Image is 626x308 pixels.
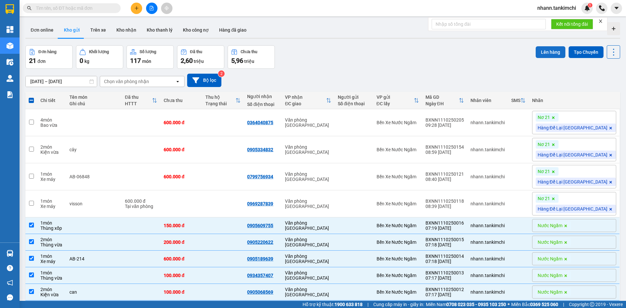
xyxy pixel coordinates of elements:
[425,117,464,123] div: BXNN1110250205
[285,171,331,182] div: Văn phòng [GEOGRAPHIC_DATA]
[26,76,97,87] input: Select a date range.
[36,5,113,12] input: Tìm tên, số ĐT hoặc mã đơn
[205,101,235,106] div: Trạng thái
[85,22,111,38] button: Trên xe
[231,57,243,65] span: 5,96
[598,19,603,23] span: close
[367,301,368,308] span: |
[40,242,63,247] div: Thùng vừa
[285,237,331,247] div: Văn phòng [GEOGRAPHIC_DATA]
[470,174,505,179] div: nhann.tankimchi
[40,254,63,259] div: 1 món
[538,289,562,295] span: Nước Ngầm
[164,174,199,179] div: 600.000 đ
[164,256,199,261] div: 600.000 đ
[142,22,178,38] button: Kho thanh lý
[247,102,278,107] div: Số điện thoại
[536,46,565,58] button: Lên hàng
[69,147,118,152] div: cây
[69,174,118,179] div: AB-06848
[377,147,419,152] div: Bến Xe Nước Ngầm
[538,272,562,278] span: Nước Ngầm
[7,91,13,98] img: solution-icon
[377,240,419,245] div: Bến Xe Nước Ngầm
[164,98,199,103] div: Chưa thu
[40,287,63,292] div: 2 món
[40,171,63,177] div: 1 món
[164,223,199,228] div: 150.000 đ
[247,240,273,245] div: 0905220622
[538,223,562,228] span: Nước Ngầm
[470,223,505,228] div: nhann.tankimchi
[425,237,464,242] div: BXNN1110250015
[202,92,244,109] th: Toggle SortBy
[551,19,593,29] button: Kết nối tổng đài
[556,21,588,28] span: Kết nối tổng đài
[164,240,199,245] div: 200.000 đ
[530,302,558,307] strong: 0369 525 060
[244,59,254,64] span: triệu
[511,301,558,308] span: Miền Bắc
[7,294,13,301] span: message
[187,74,221,87] button: Bộ lọc
[164,120,199,125] div: 600.000 đ
[470,201,505,206] div: nhann.tankimchi
[303,301,363,308] span: Hỗ trợ kỹ thuật:
[25,22,59,38] button: Đơn online
[425,198,464,204] div: BXNN1110250118
[338,95,370,100] div: Người gửi
[164,289,199,295] div: 100.000 đ
[40,292,63,297] div: Kiện vừa
[285,144,331,155] div: Văn phòng [GEOGRAPHIC_DATA]
[164,147,199,152] div: 600.000 đ
[425,101,459,106] div: Ngày ĐH
[422,92,467,109] th: Toggle SortBy
[228,45,275,69] button: Chưa thu5,96 triệu
[377,273,419,278] div: Bến Xe Nước Ngầm
[285,101,326,106] div: ĐC giao
[425,150,464,155] div: 08:59 [DATE]
[40,198,63,204] div: 1 món
[377,120,419,125] div: Bến Xe Nước Ngầm
[425,242,464,247] div: 07:18 [DATE]
[241,50,257,54] div: Chưa thu
[538,141,550,147] span: Nơ 21
[285,270,331,281] div: Văn phòng [GEOGRAPHIC_DATA]
[426,301,506,308] span: Miền Nam
[69,289,118,295] div: can
[373,92,422,109] th: Toggle SortBy
[285,287,331,297] div: Văn phòng [GEOGRAPHIC_DATA]
[40,150,63,155] div: Kiện vừa
[40,237,63,242] div: 2 món
[425,177,464,182] div: 08:40 [DATE]
[425,226,464,231] div: 07:19 [DATE]
[134,6,139,10] span: plus
[446,302,506,307] strong: 0708 023 035 - 0935 103 250
[38,50,56,54] div: Đơn hàng
[146,3,157,14] button: file-add
[285,254,331,264] div: Văn phòng [GEOGRAPHIC_DATA]
[377,201,419,206] div: Bến Xe Nước Ngầm
[425,275,464,281] div: 07:17 [DATE]
[140,50,156,54] div: Số lượng
[40,204,63,209] div: Xe máy
[425,259,464,264] div: 07:18 [DATE]
[590,302,594,307] span: copyright
[599,5,605,11] img: phone-icon
[175,79,180,84] svg: open
[614,5,619,11] span: caret-down
[432,19,546,29] input: Nhập số tổng đài
[130,57,141,65] span: 117
[511,98,520,103] div: SMS
[470,98,505,103] div: Nhân viên
[40,226,63,231] div: Thùng xốp
[588,3,592,7] sup: 1
[247,273,273,278] div: 0934357407
[247,120,273,125] div: 0364040875
[538,256,562,262] span: Nước Ngầm
[161,3,172,14] button: aim
[25,45,73,69] button: Đơn hàng21đơn
[425,270,464,275] div: BXNN1110250013
[214,22,252,38] button: Hàng đã giao
[69,201,118,206] div: visson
